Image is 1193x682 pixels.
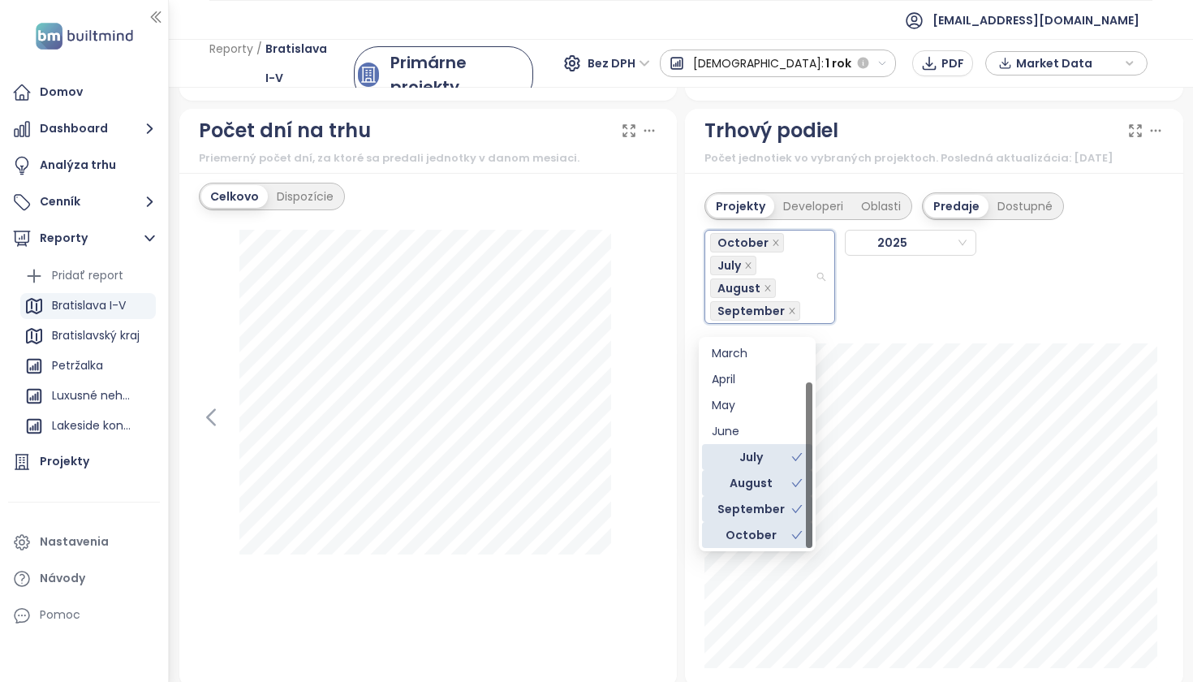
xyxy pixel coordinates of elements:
a: Nastavenia [8,526,160,559]
div: Luxusné nehnuteľnosti [52,386,136,406]
span: [EMAIL_ADDRESS][DOMAIN_NAME] [932,1,1139,40]
span: check [791,477,803,489]
span: check [791,451,803,463]
div: Dostupné [988,195,1062,218]
a: primary [354,46,532,103]
span: check [791,503,803,515]
div: June [702,418,812,444]
div: Pomoc [40,605,80,625]
span: Market Data [1016,51,1121,76]
span: check [791,529,803,541]
div: Luxusné nehnuteľnosti [20,383,156,409]
span: [DEMOGRAPHIC_DATA]: [693,49,824,78]
div: Pridať report [20,263,156,289]
div: Počet dní na trhu [199,115,371,146]
div: March [712,344,803,362]
span: PDF [941,54,964,72]
a: Návody [8,563,160,595]
div: Nastavenia [40,532,109,552]
span: October [717,234,769,252]
img: logo [31,19,138,53]
div: Domov [40,82,83,102]
span: / [256,34,262,93]
div: August [702,470,812,496]
span: July [717,257,741,274]
div: April [712,370,803,388]
a: Domov [8,76,160,109]
a: Projekty [8,446,160,478]
button: [DEMOGRAPHIC_DATA]:1 rok [660,50,897,77]
div: Oblasti [852,195,910,218]
div: Bratislava I-V [20,293,156,319]
div: Celkovo [201,185,268,208]
button: Reporty [8,222,160,255]
div: October [712,526,791,544]
button: Dashboard [8,113,160,145]
div: May [712,396,803,414]
span: Bez DPH [588,51,650,76]
div: September [702,496,812,522]
div: Návody [40,568,85,589]
span: close [772,239,780,247]
span: August [717,279,760,297]
div: Developeri [774,195,852,218]
div: July [702,444,812,470]
div: Projekty [707,195,774,218]
span: close [744,261,752,270]
div: Počet jednotiek vo vybraných projektoch. Posledná aktualizácia: [DATE] [704,150,1164,166]
span: September [710,301,800,321]
div: Petržalka [20,353,156,379]
span: September [717,302,785,320]
div: May [702,392,812,418]
div: Lakeside konkurencia [20,413,156,439]
div: Analýza trhu [40,155,116,175]
div: Primárne projekty [390,50,518,99]
div: March [702,340,812,366]
div: Trhový podiel [704,115,838,146]
div: September [712,500,791,518]
span: 2025 [851,231,948,255]
div: August [712,474,791,492]
span: Bratislava I-V [265,34,329,93]
span: close [788,307,796,315]
div: July [712,448,791,466]
span: close [764,284,772,292]
div: April [702,366,812,392]
div: Petržalka [52,356,103,376]
div: Priemerný počet dní, za ktoré sa predali jednotky v danom mesiaci. [199,150,658,166]
button: Cenník [8,186,160,218]
div: Pridať report [52,265,123,286]
div: Dispozície [268,185,342,208]
span: 1 rok [825,49,851,78]
div: Predaje [924,195,988,218]
div: button [994,51,1139,76]
div: June [712,422,803,440]
div: Bratislavský kraj [20,323,156,349]
a: Analýza trhu [8,149,160,182]
span: August [710,278,776,298]
div: October [702,522,812,548]
div: Projekty [40,451,89,472]
div: Bratislavský kraj [52,326,140,346]
span: October [710,233,784,253]
span: Reporty [209,34,253,93]
div: Bratislava I-V [52,296,126,316]
span: July [710,256,756,275]
div: Pomoc [8,599,160,632]
button: PDF [912,50,973,76]
div: Lakeside konkurencia [52,416,136,436]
